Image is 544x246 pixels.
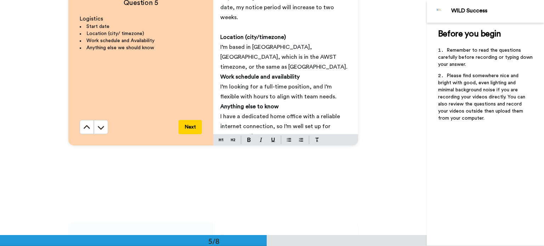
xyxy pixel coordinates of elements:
span: Logistics [80,16,103,22]
span: Location (city/timezone) [220,34,286,40]
img: bulleted-block.svg [287,137,291,143]
span: I’m looking for a full-time position, and I’m flexible with hours to align with team needs. [220,84,336,99]
span: Before you begin [438,30,501,38]
span: Work schedule and availability [220,74,300,80]
span: Location (city/ timezone) [86,31,144,36]
img: numbered-block.svg [299,137,303,143]
img: underline-mark.svg [271,138,275,142]
img: clear-format.svg [315,138,319,142]
span: I have a dedicated home office with a reliable internet connection, so I’m well set up for remote... [220,114,341,139]
span: Anything else we should know [86,45,154,50]
div: 5/8 [197,236,231,246]
span: Please find somewhere nice and bright with good, even lighting and minimal background noise if yo... [438,73,527,121]
img: heading-one-block.svg [219,137,223,143]
span: Anything else to know [220,104,279,109]
span: Start date [86,24,109,29]
button: Next [178,120,202,134]
span: Work schedule and Availability [86,38,154,43]
span: I’m based in [GEOGRAPHIC_DATA], [GEOGRAPHIC_DATA], which is in the AWST timezone, or the same as ... [220,44,347,70]
img: heading-two-block.svg [231,137,235,143]
img: bold-mark.svg [247,138,251,142]
img: Profile Image [431,3,448,20]
div: WILD Success [451,7,544,14]
img: italic-mark.svg [260,138,262,142]
span: Remember to read the questions carefully before recording or typing down your answer. [438,48,534,67]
